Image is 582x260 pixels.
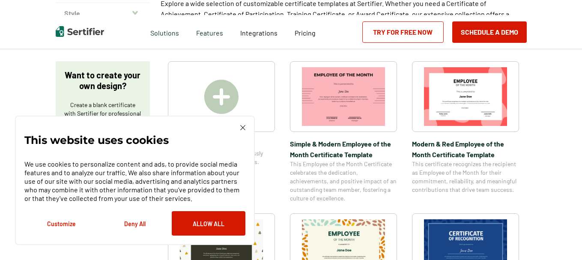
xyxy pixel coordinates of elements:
[24,211,98,236] button: Customize
[24,160,245,203] p: We use cookies to personalize content and ads, to provide social media features and to analyze ou...
[295,29,316,37] span: Pricing
[290,160,397,203] span: This Employee of the Month Certificate celebrates the dedication, achievements, and positive impa...
[56,26,104,37] img: Sertifier | Digital Credentialing Platform
[290,61,397,203] a: Simple & Modern Employee of the Month Certificate TemplateSimple & Modern Employee of the Month C...
[290,138,397,160] span: Simple & Modern Employee of the Month Certificate Template
[240,125,245,130] img: Cookie Popup Close
[172,211,245,236] button: Allow All
[196,27,223,37] span: Features
[64,101,141,143] p: Create a blank certificate with Sertifier for professional presentations, credentials, and custom...
[240,29,278,37] span: Integrations
[240,27,278,37] a: Integrations
[24,136,169,144] p: This website uses cookies
[56,3,150,24] button: Style
[412,138,519,160] span: Modern & Red Employee of the Month Certificate Template
[204,80,239,114] img: Create A Blank Certificate
[98,211,172,236] button: Deny All
[64,70,141,91] p: Want to create your own design?
[412,160,519,194] span: This certificate recognizes the recipient as Employee of the Month for their commitment, reliabil...
[424,67,507,126] img: Modern & Red Employee of the Month Certificate Template
[150,27,179,37] span: Solutions
[302,67,385,126] img: Simple & Modern Employee of the Month Certificate Template
[412,61,519,203] a: Modern & Red Employee of the Month Certificate TemplateModern & Red Employee of the Month Certifi...
[362,21,444,43] a: Try for Free Now
[452,21,527,43] button: Schedule a Demo
[295,27,316,37] a: Pricing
